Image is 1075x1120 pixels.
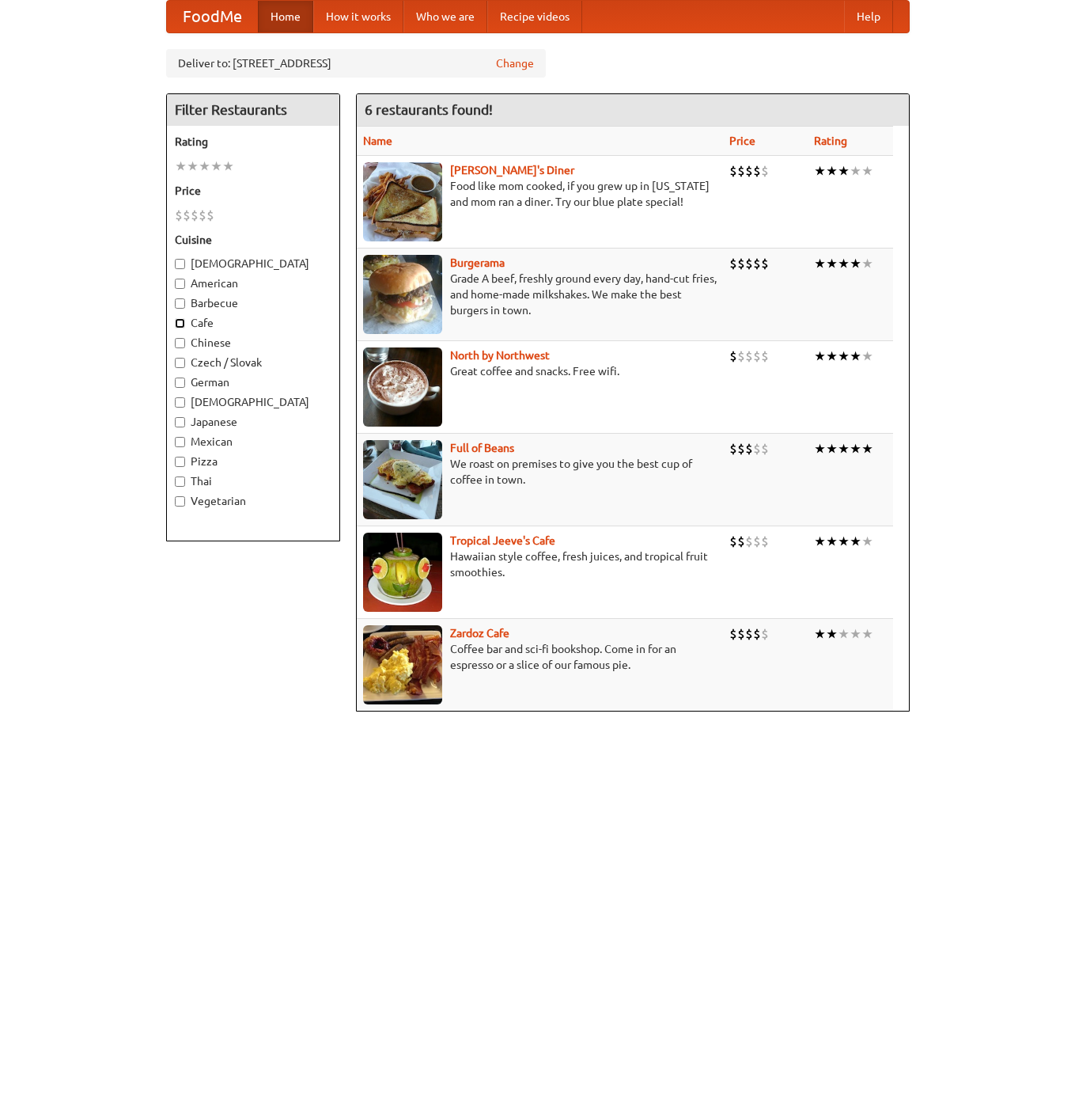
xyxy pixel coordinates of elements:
[175,275,331,291] label: American
[850,162,861,180] li: ★
[753,533,761,550] li: $
[175,378,185,388] input: German
[175,207,183,224] li: $
[761,440,769,457] li: $
[363,625,442,704] img: zardoz.jpg
[737,162,745,180] li: $
[761,162,769,180] li: $
[258,1,313,32] a: Home
[838,533,850,550] li: ★
[403,1,487,32] a: Who we are
[450,164,574,177] a: [PERSON_NAME]'s Diner
[850,440,861,457] li: ★
[363,456,717,488] p: We roast on premises to give you the best cup of coffee in town.
[826,255,838,272] li: ★
[363,255,442,334] img: burgerama.jpg
[363,271,717,318] p: Grade A beef, freshly ground every day, hand-cut fries, and home-made milkshakes. We make the bes...
[175,493,331,509] label: Vegetarian
[761,255,769,272] li: $
[861,255,873,272] li: ★
[826,347,838,365] li: ★
[850,347,861,365] li: ★
[814,135,847,147] a: Rating
[729,255,737,272] li: $
[850,625,861,643] li: ★
[167,1,258,32] a: FoodMe
[175,232,331,248] h5: Cuisine
[175,414,331,430] label: Japanese
[175,134,331,150] h5: Rating
[175,338,185,348] input: Chinese
[450,627,509,640] a: Zardoz Cafe
[826,440,838,457] li: ★
[814,255,826,272] li: ★
[737,625,745,643] li: $
[737,440,745,457] li: $
[814,625,826,643] li: ★
[450,256,505,269] a: Burgerama
[175,476,185,487] input: Thai
[222,158,234,175] li: ★
[175,335,331,351] label: Chinese
[363,162,442,241] img: sallys.jpg
[175,358,185,368] input: Czech / Slovak
[850,255,861,272] li: ★
[814,347,826,365] li: ★
[826,162,838,180] li: ★
[167,94,339,126] h4: Filter Restaurants
[175,318,185,328] input: Cafe
[753,625,761,643] li: $
[175,473,331,489] label: Thai
[496,55,534,71] a: Change
[838,347,850,365] li: ★
[175,298,185,309] input: Barbecue
[175,417,185,427] input: Japanese
[363,549,717,580] p: Hawaiian style coffee, fresh juices, and tropical fruit smoothies.
[175,256,331,271] label: [DEMOGRAPHIC_DATA]
[363,440,442,519] img: beans.jpg
[175,394,331,410] label: [DEMOGRAPHIC_DATA]
[199,207,206,224] li: $
[826,625,838,643] li: ★
[838,255,850,272] li: ★
[745,625,753,643] li: $
[737,255,745,272] li: $
[838,440,850,457] li: ★
[838,162,850,180] li: ★
[729,440,737,457] li: $
[814,533,826,550] li: ★
[175,295,331,311] label: Barbecue
[175,457,185,467] input: Pizza
[729,347,737,365] li: $
[187,158,199,175] li: ★
[450,442,514,454] a: Full of Beans
[737,347,745,365] li: $
[450,534,555,547] a: Tropical Jeeve's Cafe
[191,207,199,224] li: $
[814,162,826,180] li: ★
[365,102,493,117] ng-pluralize: 6 restaurants found!
[166,49,546,78] div: Deliver to: [STREET_ADDRESS]
[175,183,331,199] h5: Price
[753,255,761,272] li: $
[363,135,392,147] a: Name
[753,440,761,457] li: $
[753,347,761,365] li: $
[761,533,769,550] li: $
[850,533,861,550] li: ★
[175,434,331,450] label: Mexican
[745,162,753,180] li: $
[175,454,331,469] label: Pizza
[761,625,769,643] li: $
[838,625,850,643] li: ★
[363,347,442,427] img: north.jpg
[745,533,753,550] li: $
[450,349,550,362] b: North by Northwest
[363,533,442,612] img: jeeves.jpg
[175,355,331,370] label: Czech / Slovak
